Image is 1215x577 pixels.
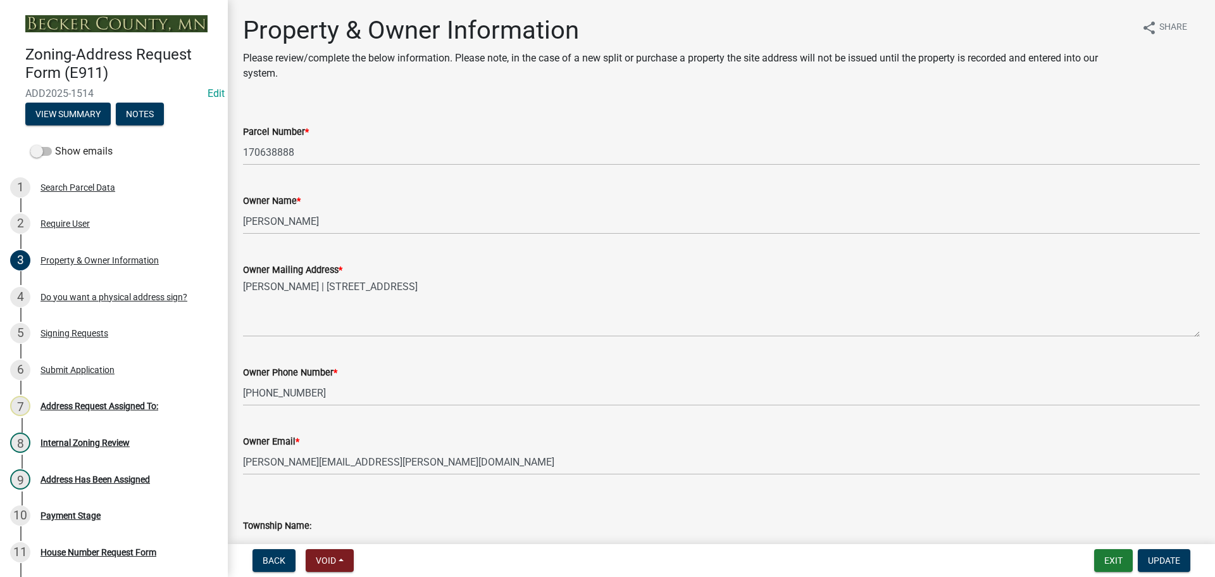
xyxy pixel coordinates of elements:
span: Back [263,555,285,566]
div: 8 [10,433,30,453]
button: View Summary [25,103,111,125]
label: Owner Mailing Address [243,266,342,275]
div: 11 [10,542,30,562]
wm-modal-confirm: Edit Application Number [208,87,225,99]
div: 9 [10,469,30,490]
div: Address Request Assigned To: [40,402,158,410]
button: Update [1138,549,1190,572]
wm-modal-confirm: Notes [116,110,164,120]
div: Submit Application [40,365,115,374]
div: Internal Zoning Review [40,438,130,447]
span: Void [316,555,336,566]
button: Exit [1094,549,1133,572]
a: Edit [208,87,225,99]
div: 5 [10,323,30,343]
label: Parcel Number [243,128,309,137]
label: Owner Name [243,197,301,206]
label: Show emails [30,144,113,159]
span: Update [1148,555,1180,566]
button: Notes [116,103,164,125]
span: ADD2025-1514 [25,87,202,99]
div: 7 [10,396,30,416]
wm-modal-confirm: Summary [25,110,111,120]
p: Please review/complete the below information. Please note, in the case of a new split or purchase... [243,51,1130,81]
div: Search Parcel Data [40,183,115,192]
label: Township Name: [243,522,311,531]
div: 1 [10,177,30,198]
div: Signing Requests [40,329,108,338]
div: 10 [10,505,30,526]
div: House Number Request Form [40,548,156,557]
label: Owner Email [243,438,299,447]
button: Back [252,549,296,572]
h1: Property & Owner Information [243,15,1130,46]
div: Require User [40,219,90,228]
label: Owner Phone Number [243,369,337,377]
button: Void [306,549,354,572]
div: 6 [10,360,30,380]
span: Share [1159,20,1187,35]
div: Payment Stage [40,511,101,520]
h4: Zoning-Address Request Form (E911) [25,46,218,82]
div: 2 [10,213,30,234]
button: shareShare [1131,15,1197,40]
div: 4 [10,287,30,307]
img: Becker County, Minnesota [25,15,208,32]
div: Do you want a physical address sign? [40,293,187,301]
div: 3 [10,250,30,270]
div: Address Has Been Assigned [40,475,150,484]
i: share [1142,20,1157,35]
div: Property & Owner Information [40,256,159,265]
